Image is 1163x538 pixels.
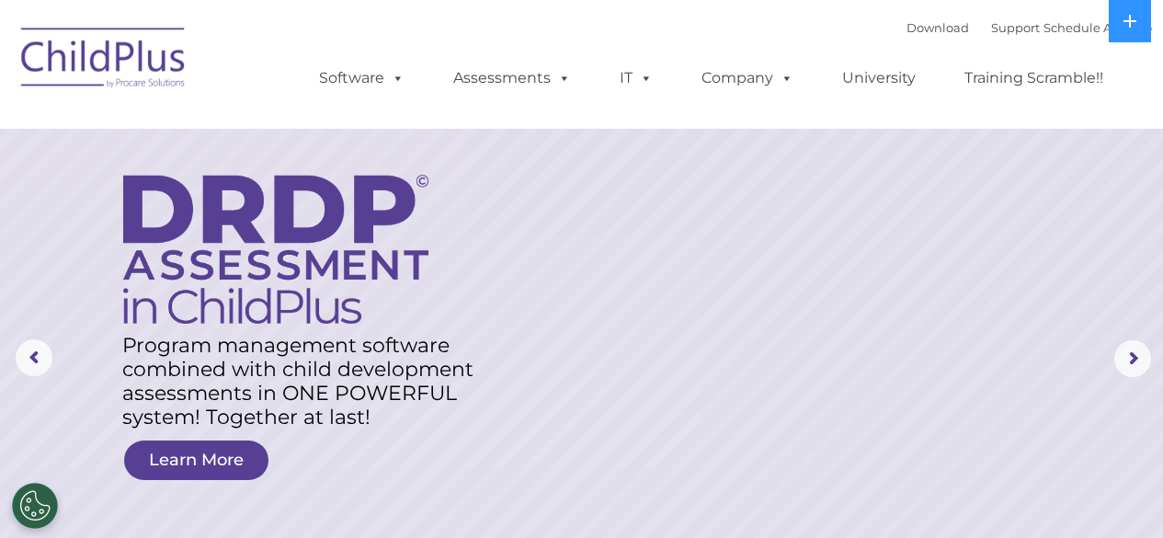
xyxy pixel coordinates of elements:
[301,60,423,97] a: Software
[1043,20,1152,35] a: Schedule A Demo
[12,483,58,529] button: Cookies Settings
[435,60,589,97] a: Assessments
[946,60,1122,97] a: Training Scramble!!
[906,20,969,35] a: Download
[906,20,1152,35] font: |
[824,60,934,97] a: University
[12,15,196,107] img: ChildPlus by Procare Solutions
[123,175,428,324] img: DRDP Assessment in ChildPlus
[124,441,268,480] a: Learn More
[683,60,812,97] a: Company
[122,334,495,429] rs-layer: Program management software combined with child development assessments in ONE POWERFUL system! T...
[601,60,671,97] a: IT
[991,20,1040,35] a: Support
